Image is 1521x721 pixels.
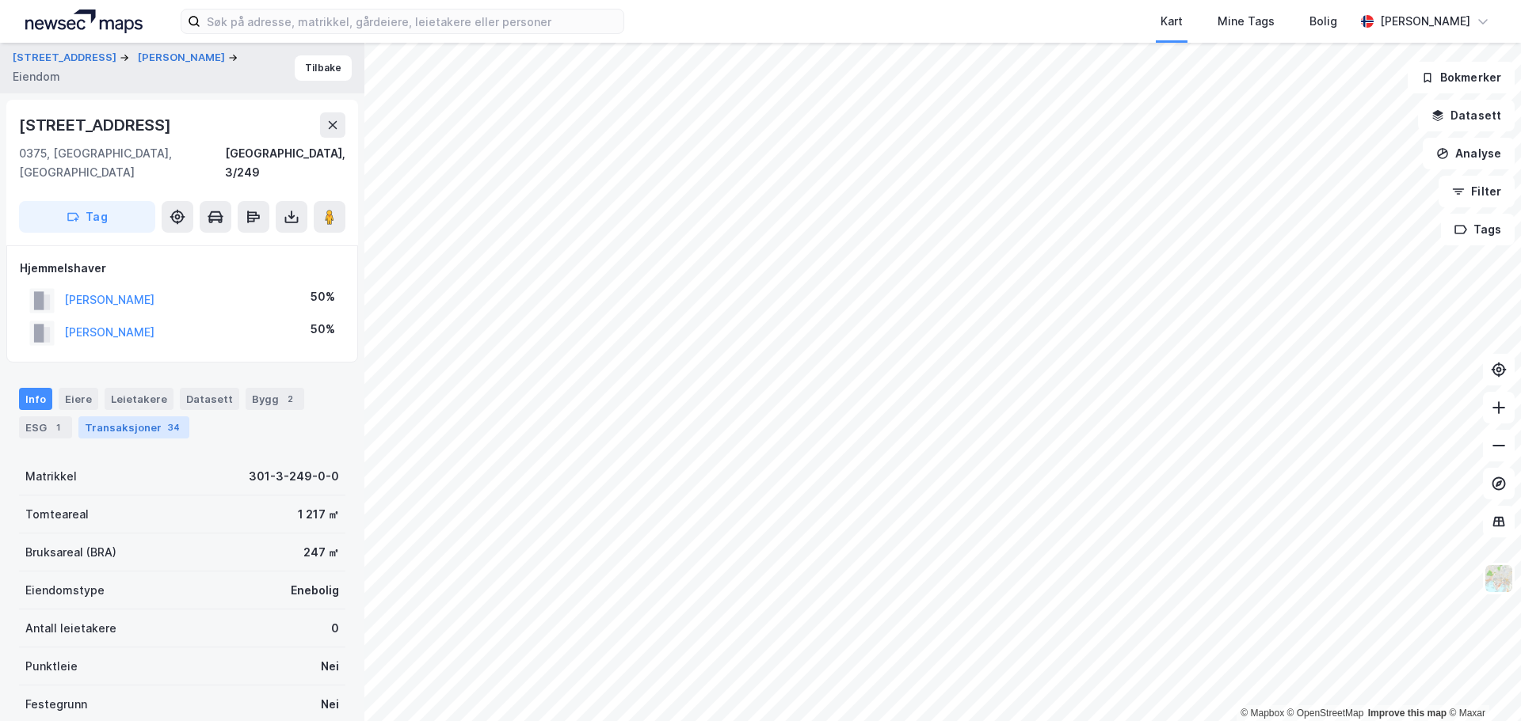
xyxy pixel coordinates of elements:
[19,144,225,182] div: 0375, [GEOGRAPHIC_DATA], [GEOGRAPHIC_DATA]
[1439,176,1515,207] button: Filter
[59,388,98,410] div: Eiere
[1161,12,1183,31] div: Kart
[20,259,345,278] div: Hjemmelshaver
[282,391,298,407] div: 2
[1218,12,1275,31] div: Mine Tags
[1423,138,1515,169] button: Analyse
[25,695,87,714] div: Festegrunn
[1380,12,1470,31] div: [PERSON_NAME]
[298,505,339,524] div: 1 217 ㎡
[321,657,339,676] div: Nei
[180,388,239,410] div: Datasett
[303,543,339,562] div: 247 ㎡
[311,287,335,306] div: 50%
[105,388,173,410] div: Leietakere
[200,9,623,33] input: Søk på adresse, matrikkel, gårdeiere, leietakere eller personer
[1241,708,1284,719] a: Mapbox
[1441,214,1515,245] button: Tags
[1408,62,1515,93] button: Bokmerker
[25,467,77,486] div: Matrikkel
[78,416,189,438] div: Transaksjoner
[1418,100,1515,131] button: Datasett
[138,50,228,66] button: [PERSON_NAME]
[25,581,105,600] div: Eiendomstype
[13,67,60,86] div: Eiendom
[1484,564,1514,594] img: Z
[25,657,78,676] div: Punktleie
[1309,12,1337,31] div: Bolig
[1442,645,1521,721] iframe: Chat Widget
[25,543,116,562] div: Bruksareal (BRA)
[331,619,339,638] div: 0
[1287,708,1364,719] a: OpenStreetMap
[50,419,66,435] div: 1
[295,55,352,81] button: Tilbake
[311,320,335,339] div: 50%
[19,388,52,410] div: Info
[25,9,143,33] img: logo.a4113a55bc3d86da70a041830d287a7e.svg
[165,419,183,435] div: 34
[19,201,155,233] button: Tag
[1368,708,1447,719] a: Improve this map
[291,581,339,600] div: Enebolig
[225,144,345,182] div: [GEOGRAPHIC_DATA], 3/249
[25,619,116,638] div: Antall leietakere
[249,467,339,486] div: 301-3-249-0-0
[19,416,72,438] div: ESG
[19,112,174,138] div: [STREET_ADDRESS]
[246,388,304,410] div: Bygg
[1442,645,1521,721] div: Kontrollprogram for chat
[13,50,120,66] button: [STREET_ADDRESS]
[25,505,89,524] div: Tomteareal
[321,695,339,714] div: Nei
